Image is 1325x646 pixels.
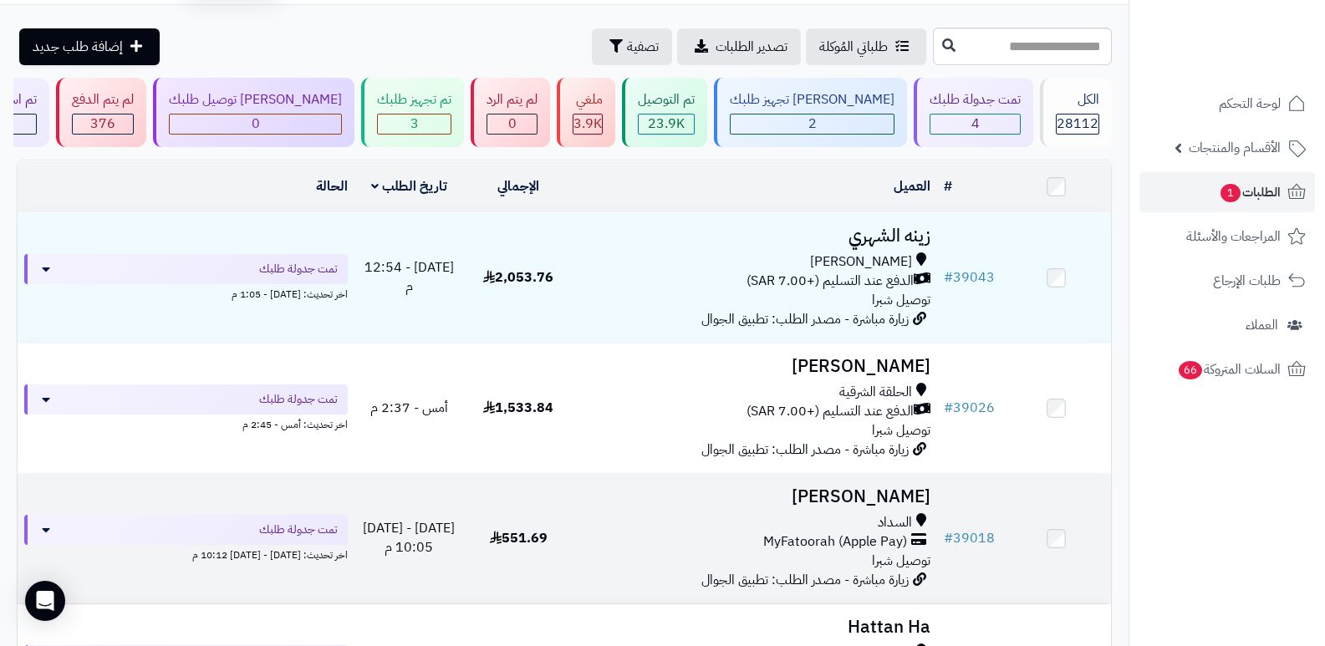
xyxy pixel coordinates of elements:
[1219,181,1281,204] span: الطلبات
[487,90,538,109] div: لم يتم الرد
[24,545,348,562] div: اخر تحديث: [DATE] - [DATE] 10:12 م
[73,114,133,134] div: 376
[24,415,348,432] div: اخر تحديث: أمس - 2:45 م
[677,28,801,65] a: تصدير الطلبات
[872,420,930,440] span: توصيل شبرا
[259,391,338,408] span: تمت جدولة طلبك
[1221,184,1241,202] span: 1
[944,398,995,418] a: #39026
[701,309,909,329] span: زيارة مباشرة - مصدر الطلب: تطبيق الجوال
[819,37,888,57] span: طلباتي المُوكلة
[1139,84,1315,124] a: لوحة التحكم
[363,518,455,557] span: [DATE] - [DATE] 10:05 م
[730,90,894,109] div: [PERSON_NAME] تجهيز طلبك
[378,114,451,134] div: 3
[1139,349,1315,389] a: السلات المتروكة66
[1219,92,1281,115] span: لوحة التحكم
[150,78,358,147] a: [PERSON_NAME] توصيل طلبك 0
[1246,313,1278,337] span: العملاء
[1189,136,1281,160] span: الأقسام والمنتجات
[259,261,338,277] span: تمت جدولة طلبك
[72,90,134,109] div: لم يتم الدفع
[1139,305,1315,345] a: العملاء
[592,28,672,65] button: تصفية
[944,398,953,418] span: #
[627,37,659,57] span: تصفية
[580,226,931,246] h3: زينه الشهري
[573,90,603,109] div: ملغي
[944,267,953,287] span: #
[487,114,537,134] div: 0
[169,90,342,109] div: [PERSON_NAME] توصيل طلبك
[358,78,467,147] a: تم تجهيز طلبك 3
[810,252,912,272] span: [PERSON_NAME]
[1186,225,1281,248] span: المراجعات والأسئلة
[971,114,980,134] span: 4
[1057,114,1098,134] span: 28112
[944,528,953,548] span: #
[763,532,907,552] span: MyFatoorah (Apple Pay)
[573,114,602,134] span: 3.9K
[930,114,1020,134] div: 4
[1139,216,1315,257] a: المراجعات والأسئلة
[483,267,553,287] span: 2,053.76
[25,581,65,621] div: Open Intercom Messenger
[619,78,711,147] a: تم التوصيل 23.9K
[878,513,912,532] span: السداد
[894,176,930,196] a: العميل
[1177,358,1281,381] span: السلات المتروكة
[1139,172,1315,212] a: الطلبات1
[467,78,553,147] a: لم يتم الرد 0
[648,114,685,134] span: 23.9K
[701,570,909,590] span: زيارة مباشرة - مصدر الطلب: تطبيق الجوال
[701,440,909,460] span: زيارة مباشرة - مصدر الطلب: تطبيق الجوال
[839,383,912,402] span: الحلقة الشرقية
[872,290,930,310] span: توصيل شبرا
[808,114,817,134] span: 2
[90,114,115,134] span: 376
[639,114,694,134] div: 23863
[497,176,539,196] a: الإجمالي
[731,114,894,134] div: 2
[1213,269,1281,292] span: طلبات الإرجاع
[747,402,914,421] span: الدفع عند التسليم (+7.00 SAR)
[252,114,260,134] span: 0
[910,78,1037,147] a: تمت جدولة طلبك 4
[410,114,419,134] span: 3
[316,176,348,196] a: الحالة
[490,528,548,548] span: 551.69
[580,618,931,637] h3: Hattan Ha
[1037,78,1115,147] a: الكل28112
[573,114,602,134] div: 3864
[1211,47,1309,82] img: logo-2.png
[19,28,160,65] a: إضافة طلب جديد
[716,37,787,57] span: تصدير الطلبات
[638,90,695,109] div: تم التوصيل
[580,357,931,376] h3: [PERSON_NAME]
[53,78,150,147] a: لم يتم الدفع 376
[553,78,619,147] a: ملغي 3.9K
[872,551,930,571] span: توصيل شبرا
[944,267,995,287] a: #39043
[1139,261,1315,301] a: طلبات الإرجاع
[580,487,931,506] h3: [PERSON_NAME]
[508,114,517,134] span: 0
[711,78,910,147] a: [PERSON_NAME] تجهيز طلبك 2
[747,272,914,291] span: الدفع عند التسليم (+7.00 SAR)
[259,521,338,538] span: تمت جدولة طلبك
[1179,361,1202,379] span: 66
[483,398,553,418] span: 1,533.84
[170,114,341,134] div: 0
[371,176,447,196] a: تاريخ الطلب
[370,398,448,418] span: أمس - 2:37 م
[33,37,123,57] span: إضافة طلب جديد
[24,284,348,302] div: اخر تحديث: [DATE] - 1:05 م
[1056,90,1099,109] div: الكل
[364,257,454,297] span: [DATE] - 12:54 م
[930,90,1021,109] div: تمت جدولة طلبك
[806,28,926,65] a: طلباتي المُوكلة
[944,528,995,548] a: #39018
[377,90,451,109] div: تم تجهيز طلبك
[944,176,952,196] a: #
